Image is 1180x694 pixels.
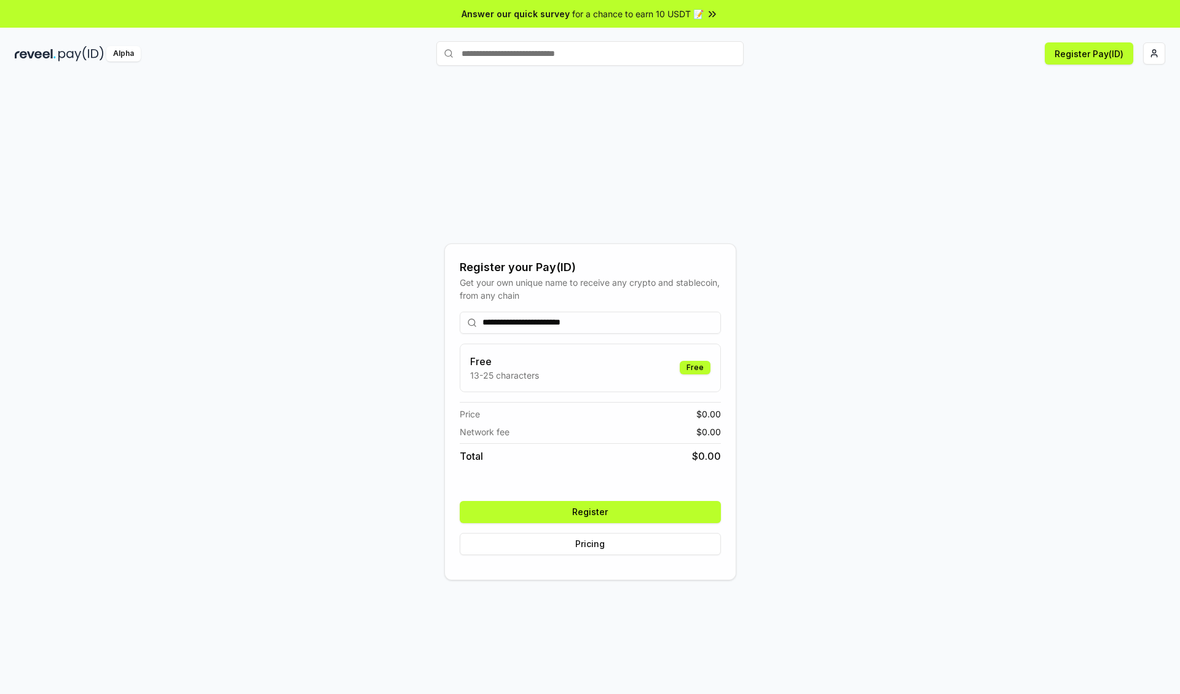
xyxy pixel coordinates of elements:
[470,369,539,382] p: 13-25 characters
[460,449,483,463] span: Total
[460,425,509,438] span: Network fee
[462,7,570,20] span: Answer our quick survey
[460,533,721,555] button: Pricing
[460,408,480,420] span: Price
[460,276,721,302] div: Get your own unique name to receive any crypto and stablecoin, from any chain
[696,408,721,420] span: $ 0.00
[696,425,721,438] span: $ 0.00
[15,46,56,61] img: reveel_dark
[572,7,704,20] span: for a chance to earn 10 USDT 📝
[692,449,721,463] span: $ 0.00
[680,361,710,374] div: Free
[470,354,539,369] h3: Free
[460,259,721,276] div: Register your Pay(ID)
[106,46,141,61] div: Alpha
[1045,42,1133,65] button: Register Pay(ID)
[58,46,104,61] img: pay_id
[460,501,721,523] button: Register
